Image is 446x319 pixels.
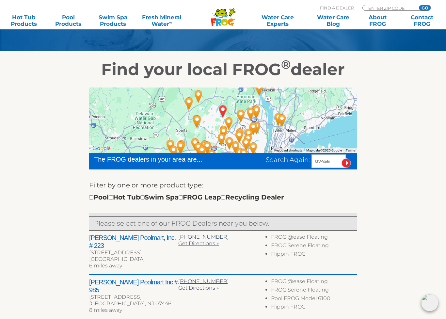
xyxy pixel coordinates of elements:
div: Spa Shop & Pool Supply Center - 28 miles away. [164,140,184,163]
div: B & B Pool & Spa Center - 12 miles away. [241,103,261,125]
li: FROG Serene Floating [271,287,357,295]
div: Costello's Hearth & Spa - Lincoln Park - 12 miles away. [212,128,232,151]
div: Leslie's Poolmart Inc # 1082 - 21 miles away. [243,137,263,160]
div: Strong Spas - Garden State Plaza - 17 miles away. [238,129,258,152]
div: Rix Pool & Spa - 20 miles away. [202,144,222,167]
div: Pool & Spa In Town - 21 miles away. [234,143,254,166]
div: Westrock Pool & Spa - 14 miles away. [246,100,266,123]
div: Paradise Pool & Spa - 15 miles away. [179,92,199,115]
a: Swim SpaProducts [96,14,130,27]
div: Pool Hot Tub Swim Spa FROG Leap Recycling Dealer [89,192,284,202]
button: Keyboard shortcuts [274,148,302,153]
h2: Find your local FROG dealer [22,60,424,79]
div: Champ's Pool Supplies - 28 miles away. [160,135,181,157]
img: Google [91,144,112,153]
div: Leslie's Poolmart, Inc. # 149 - 15 miles away. [239,123,259,146]
div: Leslie's Poolmart, Inc. # 172 - 15 miles away. [247,101,267,123]
a: Water CareExperts [249,14,306,27]
h2: [PERSON_NAME] Poolmart, Inc. # 223 [89,234,178,249]
div: Lem-Us Pools - 13 miles away. [230,123,250,146]
div: The Pool Company - 17 miles away. [247,117,267,139]
div: Aqua Leisure Pool & Spa - 25 miles away. [268,108,289,131]
p: Find A Dealer [320,5,354,11]
div: Leslie's Poolmart, Inc. # 948 - 25 miles away. [170,136,191,159]
a: Open this area in Google Maps (opens a new window) [91,144,112,153]
li: Pool FROG Model 6100 [271,295,357,304]
div: Westwood Pool Company - 15 miles away. [243,117,263,140]
li: FROG @ease Floating [271,234,357,242]
a: Fresh MineralWater∞ [140,14,183,27]
input: Zip Code Form [368,5,412,11]
div: Leslie's Poolmart, Inc. # 277 - 17 miles away. [226,136,246,159]
label: Filter by one or more product type: [89,180,203,190]
div: Hot Tub Central - Morris Plains - 20 miles away. [192,140,212,163]
div: [GEOGRAPHIC_DATA], NJ 07446 [89,300,178,307]
div: CUPSAW LAKE, NJ 07456 [213,100,233,123]
div: Olympia Pools - 19 miles away. [185,133,205,156]
div: Pelican Sport Center - 20 miles away. [188,137,209,160]
span: Search Again: [266,156,310,164]
div: [STREET_ADDRESS] [89,294,178,300]
li: FROG Serene Floating [271,242,357,251]
a: [PHONE_NUMBER] [178,278,229,284]
p: Please select one of our FROG Dealers near you below. [94,218,352,229]
a: AboutFROG [360,14,395,27]
input: GO [419,5,431,10]
span: 8 miles away [89,307,122,313]
sup: ® [281,57,291,72]
div: Olympic Pools & Spas - 18 miles away. [236,133,256,156]
a: Get Directions » [178,285,219,291]
div: Leslie's Poolmart Inc # 148 - 26 miles away. [272,109,292,132]
div: Jersey Chemicals Inc - 13 miles away. [229,125,249,148]
a: [PHONE_NUMBER] [178,234,229,240]
div: Leslie's Poolmart Inc # 985 - 8 miles away. [231,104,251,127]
div: Olympia Pools - 12 miles away. [186,110,207,133]
div: Flamingo Pools & Spa, Inc - 19 miles away. [249,78,269,101]
h2: [PERSON_NAME] Poolmart Inc # 985 [89,278,178,294]
img: openIcon [421,294,438,311]
input: Submit [342,158,351,168]
a: Get Directions » [178,240,219,247]
div: Henry Bona Pools & Spas - 24 miles away. [171,135,192,158]
span: 6 miles away [89,263,122,269]
div: The FROG dealers in your area are... [94,154,226,164]
div: Makin' A Splash - 12 miles away. [187,110,207,133]
span: Map data ©2025 Google [306,149,342,152]
a: Water CareBlog [316,14,350,27]
div: Nutley Pools - 20 miles away. [230,143,250,166]
div: Leslie's Poolmart, Inc. # 394 - 17 miles away. [197,136,217,159]
a: ContactFROG [405,14,439,27]
a: PoolProducts [51,14,86,27]
div: Distinctively Outdoors Inc - 17 miles away. [195,135,215,158]
li: Flippin FROG [271,251,357,259]
div: [STREET_ADDRESS] [89,249,178,256]
div: Monarch Pools & Spas - 14 miles away. [219,132,240,155]
li: FROG @ease Floating [271,278,357,287]
a: Terms (opens in new tab) [346,149,355,152]
li: Flippin FROG [271,304,357,312]
div: [GEOGRAPHIC_DATA] [89,256,178,263]
sup: ∞ [169,20,172,25]
a: Hot TubProducts [7,14,41,27]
